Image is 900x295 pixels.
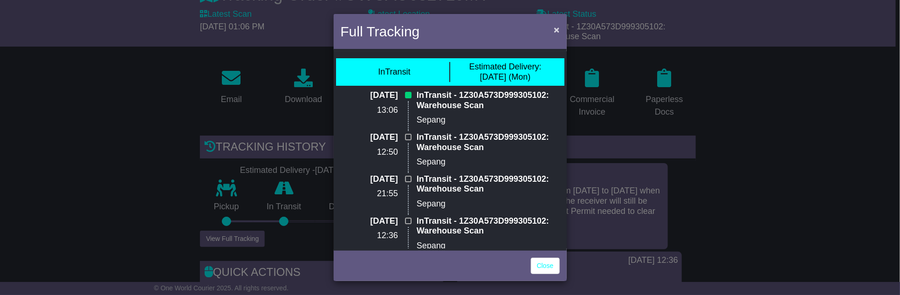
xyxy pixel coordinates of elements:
[469,62,541,71] span: Estimated Delivery:
[417,174,560,194] p: InTransit - 1Z30A573D999305102: Warehouse Scan
[417,241,560,251] p: Sepang
[417,199,560,209] p: Sepang
[341,132,398,143] p: [DATE]
[341,189,398,199] p: 21:55
[378,67,410,77] div: InTransit
[417,157,560,167] p: Sepang
[531,258,560,274] a: Close
[417,132,560,152] p: InTransit - 1Z30A573D999305102: Warehouse Scan
[341,231,398,241] p: 12:36
[469,62,541,82] div: [DATE] (Mon)
[341,216,398,226] p: [DATE]
[417,90,560,110] p: InTransit - 1Z30A573D999305102: Warehouse Scan
[341,174,398,185] p: [DATE]
[549,20,564,39] button: Close
[554,24,559,35] span: ×
[417,115,560,125] p: Sepang
[341,90,398,101] p: [DATE]
[341,21,420,42] h4: Full Tracking
[341,147,398,158] p: 12:50
[341,105,398,116] p: 13:06
[417,216,560,236] p: InTransit - 1Z30A573D999305102: Warehouse Scan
